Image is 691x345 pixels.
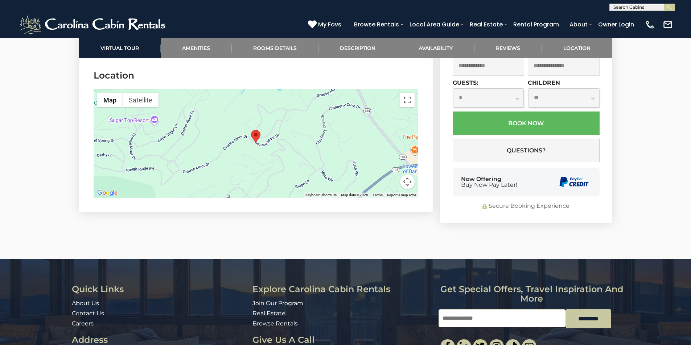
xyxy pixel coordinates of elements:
img: Google [95,188,119,198]
a: Description [318,38,397,58]
a: Local Area Guide [406,18,463,31]
div: Grouse Moor Lodge [251,130,260,143]
a: Report a map error [387,193,416,197]
a: Careers [72,320,94,327]
div: Now Offering [461,176,517,188]
a: Rental Program [510,18,563,31]
button: Show satellite imagery [123,93,159,107]
a: Availability [397,38,474,58]
a: Real Estate [252,310,285,317]
button: Map camera controls [400,174,415,189]
img: mail-regular-white.png [663,20,673,30]
button: Show street map [97,93,123,107]
a: Browse Rentals [350,18,403,31]
button: Questions? [453,139,600,162]
a: Location [542,38,612,58]
a: Join Our Program [252,300,303,307]
button: Book Now [453,112,600,135]
label: Guests: [453,79,478,86]
img: White-1-2.png [18,14,169,35]
h3: Get special offers, travel inspiration and more [439,285,625,304]
span: My Favs [318,20,341,29]
h3: Location [94,69,418,82]
h3: Quick Links [72,285,247,294]
h3: Give Us A Call [252,335,433,345]
a: Browse Rentals [252,320,298,327]
span: Buy Now Pay Later! [461,182,517,188]
h3: Explore Carolina Cabin Rentals [252,285,433,294]
a: Terms [373,193,383,197]
a: Owner Login [595,18,638,31]
a: About Us [72,300,99,307]
div: Secure Booking Experience [453,202,600,210]
a: About [566,18,591,31]
a: Rooms Details [232,38,318,58]
label: Children [528,79,560,86]
a: Reviews [474,38,542,58]
a: Real Estate [466,18,506,31]
h3: Address [72,335,247,345]
a: Contact Us [72,310,104,317]
a: Virtual Tour [79,38,161,58]
a: Open this area in Google Maps (opens a new window) [95,188,119,198]
img: phone-regular-white.png [645,20,655,30]
button: Keyboard shortcuts [305,193,337,198]
span: Map data ©2025 [341,193,368,197]
a: Amenities [161,38,232,58]
button: Toggle fullscreen view [400,93,415,107]
a: My Favs [308,20,343,29]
